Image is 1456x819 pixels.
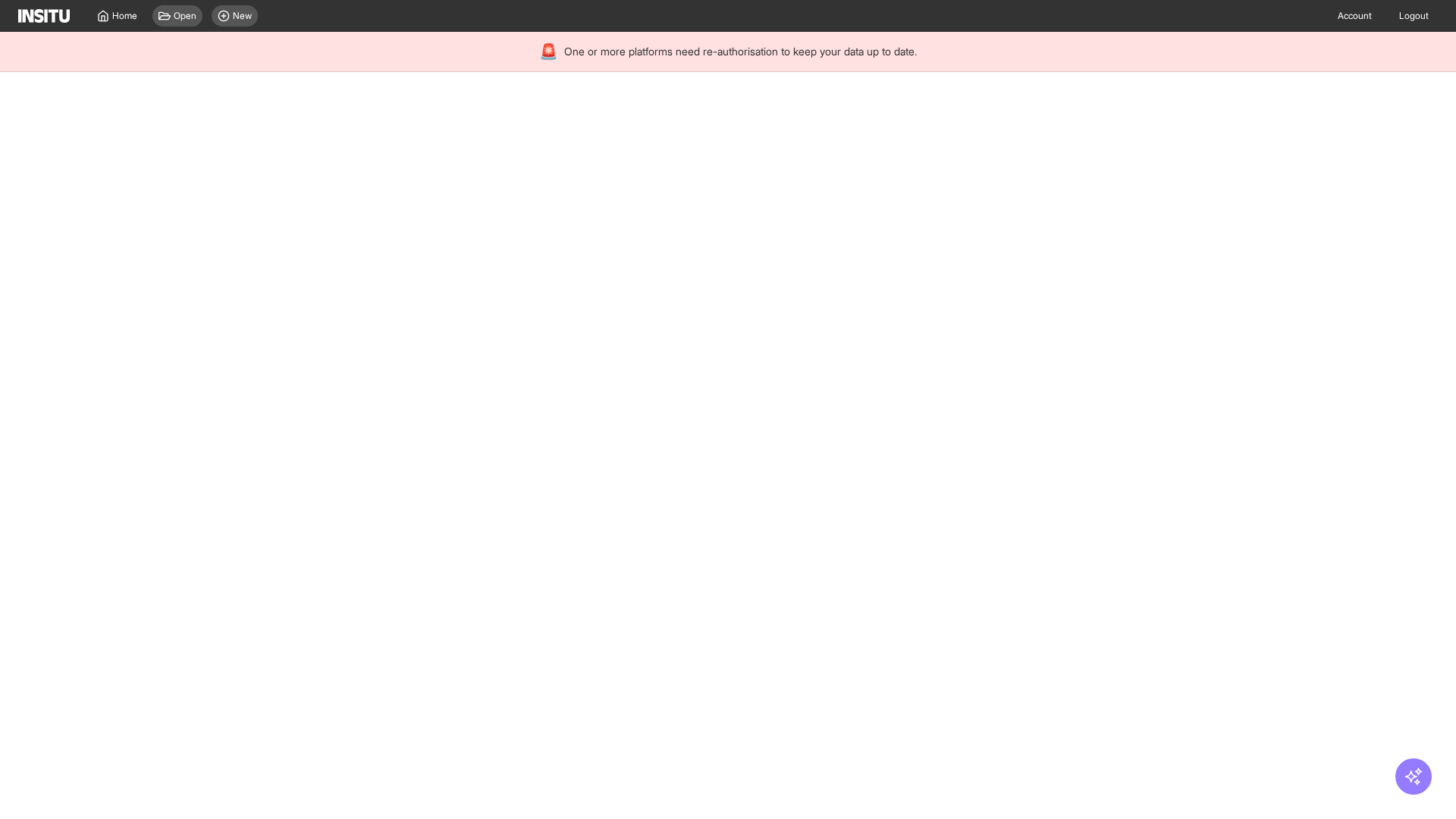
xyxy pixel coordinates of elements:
[174,10,196,22] span: Open
[564,44,917,59] span: One or more platforms need re-authorisation to keep your data up to date.
[539,41,558,62] div: 🚨
[233,10,252,22] span: New
[18,9,70,23] img: Logo
[112,10,137,22] span: Home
